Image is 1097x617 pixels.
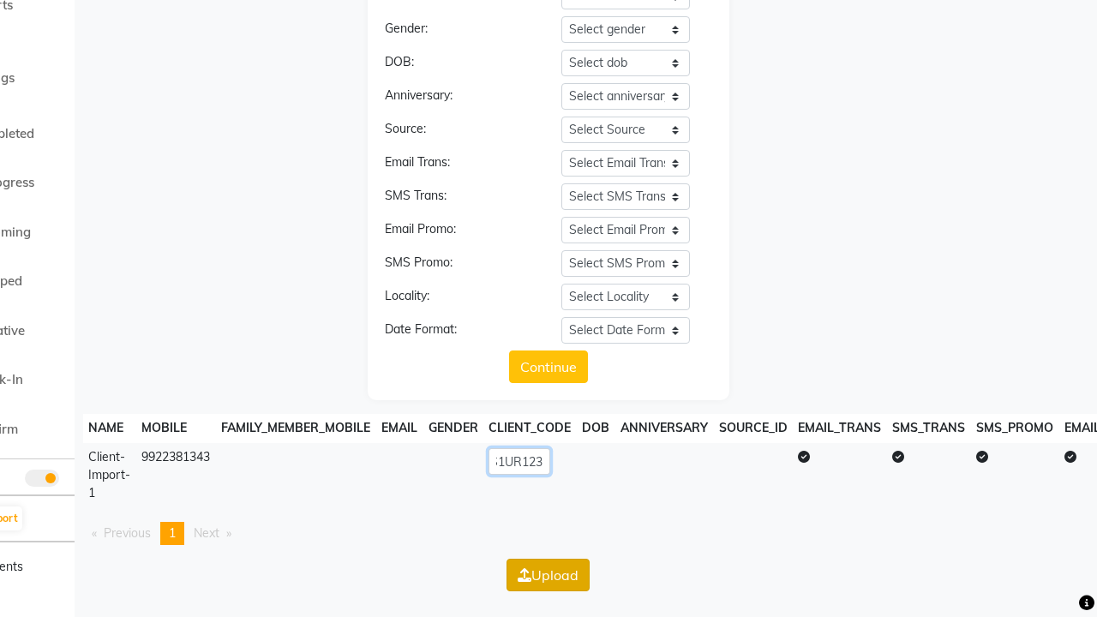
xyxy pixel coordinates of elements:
th: NAME [83,414,136,443]
button: Upload [507,559,590,591]
th: SOURCE_ID [713,414,793,443]
th: GENDER [423,414,483,443]
span: 1 [169,525,176,541]
th: FAMILY_MEMBER_MOBILE [216,414,376,443]
td: 9922381343 [136,443,216,508]
div: Locality: [372,287,548,310]
th: DOB [577,414,615,443]
th: CLIENT_CODE [483,414,577,443]
div: Date Format: [372,320,548,344]
span: Next [194,525,219,541]
th: EMAIL [375,414,423,443]
th: EMAIL_TRANS [793,414,887,443]
div: SMS Trans: [372,187,548,210]
div: Source: [372,120,548,143]
div: DOB: [372,53,548,76]
th: SMS_TRANS [887,414,971,443]
div: Gender: [372,20,548,43]
div: SMS Promo: [372,254,548,277]
td: Client-Import-1 [83,443,136,508]
button: Continue [509,350,588,383]
th: ANNIVERSARY [614,414,713,443]
div: Email Trans: [372,153,548,177]
div: Anniversary: [372,87,548,110]
nav: Pagination [83,522,1013,545]
input: Enter code [489,448,550,475]
div: Email Promo: [372,220,548,243]
th: MOBILE [136,414,216,443]
th: SMS_PROMO [971,414,1059,443]
span: Previous [104,525,151,541]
